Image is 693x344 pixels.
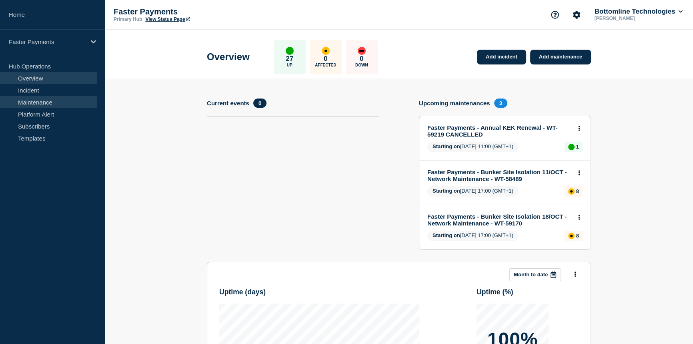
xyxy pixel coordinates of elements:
p: Primary Hub [114,16,142,22]
span: [DATE] 11:00 (GMT+1) [427,142,519,152]
p: 8 [576,233,579,239]
span: Starting on [433,232,460,238]
button: Support [547,6,563,23]
div: affected [568,233,575,239]
div: up [568,144,575,150]
p: Down [355,63,368,67]
span: 3 [494,99,507,108]
p: Month to date [514,272,548,278]
p: 0 [360,55,363,63]
span: Starting on [433,143,460,149]
div: up [286,47,294,55]
p: 8 [576,188,579,194]
div: down [358,47,366,55]
h3: Uptime ( days ) [219,288,266,296]
h1: Overview [207,51,250,62]
div: affected [322,47,330,55]
span: [DATE] 17:00 (GMT+1) [427,186,519,197]
p: 1 [576,144,579,150]
h4: Upcoming maintenances [419,100,490,107]
a: Faster Payments - Bunker Site Isolation 18/OCT - Network Maintenance - WT-59170 [427,213,572,227]
a: Add maintenance [530,50,591,64]
h3: Uptime ( % ) [477,288,513,296]
p: [PERSON_NAME] [593,16,676,21]
button: Month to date [509,268,561,281]
p: 27 [286,55,293,63]
a: Add incident [477,50,526,64]
a: View Status Page [145,16,190,22]
div: affected [568,188,575,195]
p: Up [287,63,292,67]
a: Faster Payments - Annual KEK Renewal - WT-59219 CANCELLED [427,124,572,138]
span: 0 [253,99,266,108]
p: Faster Payments [9,38,86,45]
button: Account settings [568,6,585,23]
span: [DATE] 17:00 (GMT+1) [427,231,519,241]
button: Bottomline Technologies [593,8,684,16]
p: Affected [315,63,336,67]
h4: Current events [207,100,249,107]
p: Faster Payments [114,7,274,16]
span: Starting on [433,188,460,194]
a: Faster Payments - Bunker Site Isolation 11/OCT - Network Maintenance - WT-58489 [427,169,572,182]
p: 0 [324,55,327,63]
